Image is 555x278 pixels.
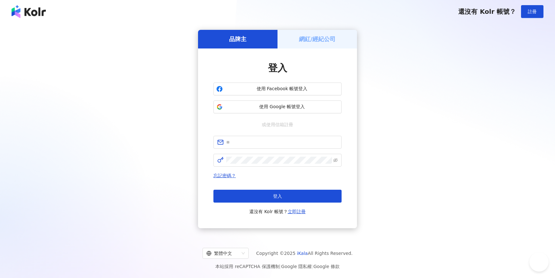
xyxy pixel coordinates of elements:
span: 本站採用 reCAPTCHA 保護機制 [215,263,339,270]
iframe: Help Scout Beacon - Open [529,252,549,272]
div: 繁體中文 [206,248,239,258]
span: 登入 [268,62,287,74]
button: 使用 Google 帳號登入 [213,100,342,113]
h5: 網紅/經紀公司 [299,35,336,43]
span: 還沒有 Kolr 帳號？ [458,8,516,15]
a: 立即註冊 [288,209,306,214]
img: logo [12,5,46,18]
span: 使用 Google 帳號登入 [225,104,339,110]
span: 使用 Facebook 帳號登入 [225,86,339,92]
button: 登入 [213,190,342,203]
h5: 品牌主 [229,35,246,43]
span: 註冊 [528,9,537,14]
a: iKala [297,251,308,256]
span: | [280,264,281,269]
a: Google 條款 [313,264,340,269]
button: 註冊 [521,5,543,18]
span: 登入 [273,194,282,199]
span: eye-invisible [333,158,338,162]
button: 使用 Facebook 帳號登入 [213,83,342,95]
span: 還沒有 Kolr 帳號？ [249,208,306,215]
span: Copyright © 2025 All Rights Reserved. [256,249,353,257]
a: Google 隱私權 [281,264,312,269]
span: 或使用信箱註冊 [257,121,298,128]
a: 忘記密碼？ [213,173,236,178]
span: | [312,264,313,269]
